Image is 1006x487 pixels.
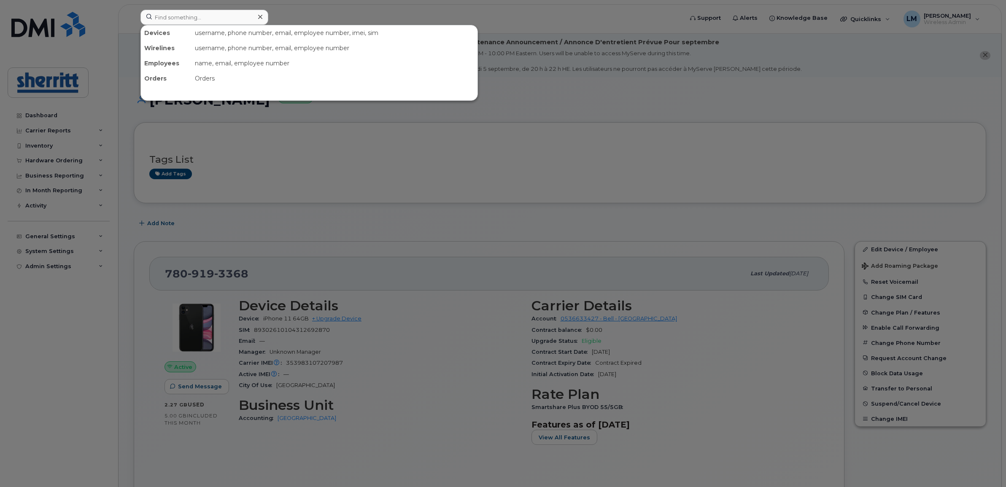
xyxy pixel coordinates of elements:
div: Employees [141,56,191,71]
div: username, phone number, email, employee number, imei, sim [191,25,477,40]
div: Orders [141,71,191,86]
div: Wirelines [141,40,191,56]
div: Orders [191,71,477,86]
div: username, phone number, email, employee number [191,40,477,56]
div: name, email, employee number [191,56,477,71]
div: Devices [141,25,191,40]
